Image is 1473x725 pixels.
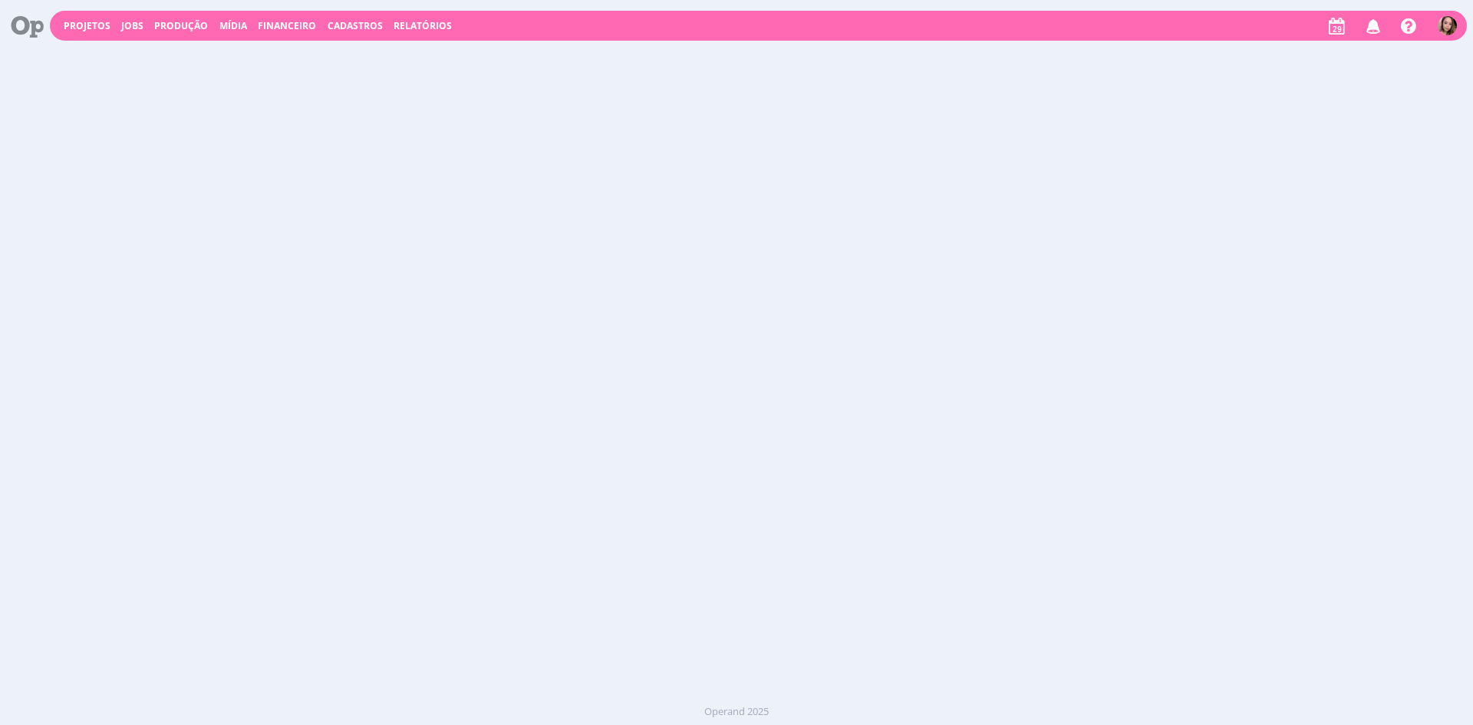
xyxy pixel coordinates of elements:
[219,19,247,32] a: Mídia
[154,19,208,32] a: Produção
[389,20,456,32] button: Relatórios
[1437,12,1458,39] button: T
[117,20,148,32] button: Jobs
[258,19,316,32] a: Financeiro
[323,20,387,32] button: Cadastros
[150,20,213,32] button: Produção
[328,19,383,32] span: Cadastros
[394,19,452,32] a: Relatórios
[253,20,321,32] button: Financeiro
[121,19,143,32] a: Jobs
[215,20,252,32] button: Mídia
[64,19,110,32] a: Projetos
[1438,16,1457,35] img: T
[59,20,115,32] button: Projetos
